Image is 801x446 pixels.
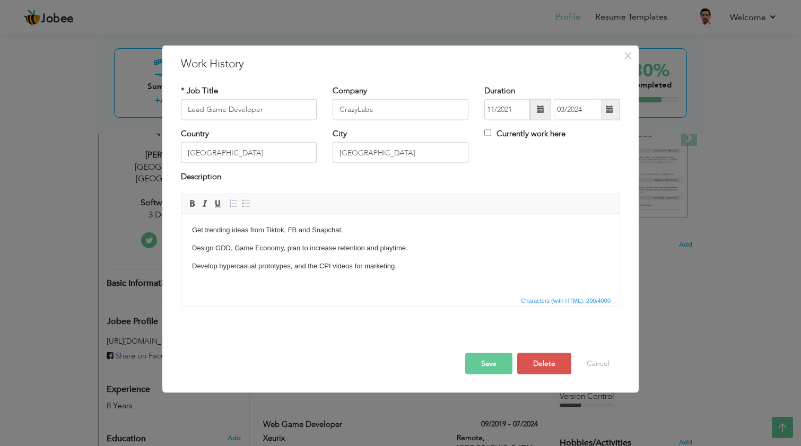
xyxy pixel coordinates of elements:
a: Insert/Remove Bulleted List [240,197,252,209]
h3: Work History [181,56,620,72]
iframe: Rich Text Editor, workEditor [181,214,620,293]
a: Insert/Remove Numbered List [228,197,239,209]
input: From [484,99,530,120]
label: Duration [484,85,515,96]
a: Italic [199,197,211,209]
div: Statistics [519,295,614,305]
label: Company [333,85,367,96]
input: Present [554,99,602,120]
label: Description [181,171,221,182]
label: Currently work here [484,128,565,139]
input: Currently work here [484,129,491,136]
button: Cancel [576,353,620,374]
span: Characters (with HTML): 200/4000 [519,295,613,305]
a: Bold [186,197,198,209]
label: * Job Title [181,85,218,96]
label: Country [181,128,209,139]
span: × [623,46,632,65]
label: City [333,128,347,139]
a: Underline [212,197,223,209]
button: Delete [517,353,571,374]
button: Save [465,353,512,374]
button: Close [619,47,636,64]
